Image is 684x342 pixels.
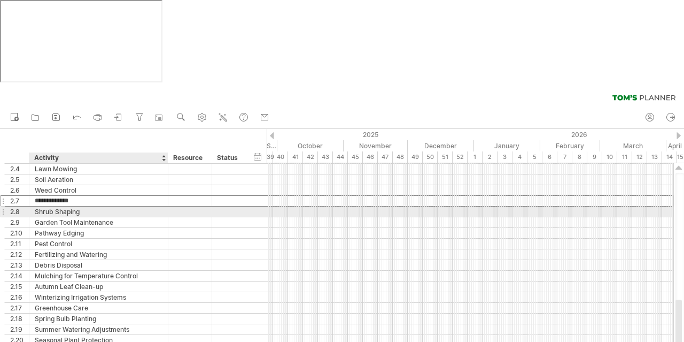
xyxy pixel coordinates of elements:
[10,260,29,270] div: 2.13
[10,324,29,335] div: 2.19
[474,140,540,151] div: January 2026
[527,151,542,163] div: 5
[318,151,333,163] div: 43
[35,164,162,174] div: Lawn Mowing
[438,151,453,163] div: 51
[344,140,408,151] div: November 2025
[10,303,29,313] div: 2.17
[333,151,348,163] div: 44
[423,151,438,163] div: 50
[10,249,29,260] div: 2.12
[10,174,29,185] div: 2.5
[273,151,288,163] div: 40
[35,217,162,227] div: Garden Tool Maintenance
[393,151,408,163] div: 48
[602,151,617,163] div: 10
[348,151,363,163] div: 45
[35,260,162,270] div: Debris Disposal
[35,282,162,292] div: Autumn Leaf Clean-up
[10,207,29,217] div: 2.8
[632,151,647,163] div: 12
[35,174,162,185] div: Soil Aeration
[10,239,29,249] div: 2.11
[557,151,572,163] div: 7
[288,151,303,163] div: 41
[498,151,512,163] div: 3
[35,271,162,281] div: Mulching for Temperature Control
[408,140,474,151] div: December 2025
[35,185,162,195] div: Weed Control
[512,151,527,163] div: 4
[217,153,240,163] div: Status
[10,217,29,227] div: 2.9
[378,151,393,163] div: 47
[10,228,29,238] div: 2.10
[572,151,587,163] div: 8
[277,140,344,151] div: October 2025
[35,249,162,260] div: Fertilizing and Watering
[453,151,468,163] div: 52
[662,151,677,163] div: 14
[540,140,600,151] div: February 2026
[10,196,29,206] div: 2.7
[35,239,162,249] div: Pest Control
[363,151,378,163] div: 46
[35,314,162,324] div: Spring Bulb Planting
[542,151,557,163] div: 6
[10,185,29,195] div: 2.6
[617,151,632,163] div: 11
[173,153,206,163] div: Resource
[35,324,162,335] div: Summer Watering Adjustments
[10,314,29,324] div: 2.18
[35,207,162,217] div: Shrub Shaping
[468,151,483,163] div: 1
[10,271,29,281] div: 2.14
[35,292,162,302] div: Winterizing Irrigation Systems
[600,140,666,151] div: March 2026
[10,282,29,292] div: 2.15
[35,228,162,238] div: Pathway Edging
[587,151,602,163] div: 9
[10,292,29,302] div: 2.16
[34,153,162,163] div: Activity
[35,303,162,313] div: Greenhouse Care
[483,151,498,163] div: 2
[303,151,318,163] div: 42
[408,151,423,163] div: 49
[647,151,662,163] div: 13
[10,164,29,174] div: 2.4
